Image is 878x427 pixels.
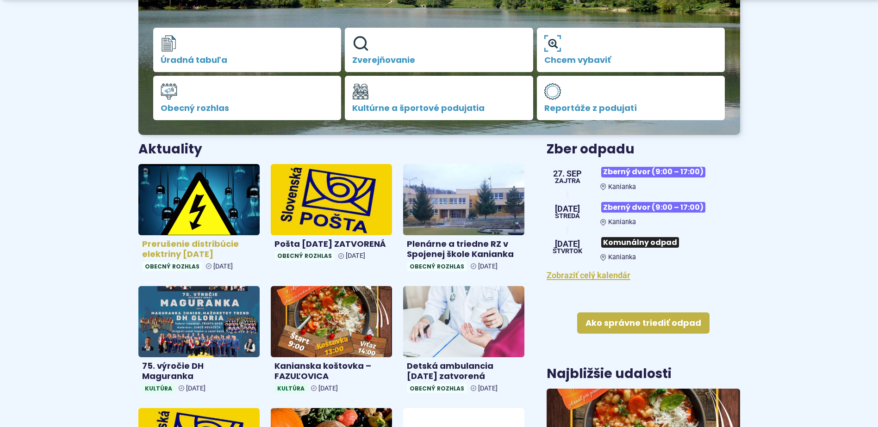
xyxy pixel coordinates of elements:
[161,55,334,65] span: Úradná tabuľa
[274,384,307,393] span: Kultúra
[537,28,725,72] a: Chcem vybaviť
[608,253,636,261] span: Kanianka
[544,55,718,65] span: Chcem vybaviť
[547,270,630,280] a: Zobraziť celý kalendár
[547,233,740,261] a: Komunálny odpad Kanianka [DATE] štvrtok
[186,384,205,392] span: [DATE]
[577,312,710,334] a: Ako správne triediť odpad
[345,28,533,72] a: Zverejňovanie
[318,384,338,392] span: [DATE]
[271,286,392,397] a: Kanianska koštovka – FAZUĽOVICA Kultúra [DATE]
[407,239,521,260] h4: Plenárne a triedne RZ v Spojenej škole Kanianka
[271,164,392,264] a: Pošta [DATE] ZATVORENÁ Obecný rozhlas [DATE]
[274,239,388,250] h4: Pošta [DATE] ZATVORENÁ
[352,104,526,113] span: Kultúrne a športové podujatia
[142,262,202,271] span: Obecný rozhlas
[138,164,260,275] a: Prerušenie distribúcie elektriny [DATE] Obecný rozhlas [DATE]
[601,237,679,248] span: Komunálny odpad
[553,178,582,184] span: Zajtra
[138,286,260,397] a: 75. výročie DH Maguranka Kultúra [DATE]
[608,218,636,226] span: Kanianka
[403,164,524,275] a: Plenárne a triedne RZ v Spojenej škole Kanianka Obecný rozhlas [DATE]
[478,384,498,392] span: [DATE]
[553,170,582,178] span: 27. sep
[345,76,533,120] a: Kultúrne a športové podujatia
[547,198,740,226] a: Zberný dvor (9:00 – 17:00) Kanianka [DATE] streda
[407,262,467,271] span: Obecný rozhlas
[346,252,365,260] span: [DATE]
[153,28,342,72] a: Úradná tabuľa
[274,251,335,261] span: Obecný rozhlas
[547,163,740,191] a: Zberný dvor (9:00 – 17:00) Kanianka 27. sep Zajtra
[142,361,256,382] h4: 75. výročie DH Maguranka
[352,55,526,65] span: Zverejňovanie
[555,213,580,220] span: streda
[553,240,582,248] span: [DATE]
[161,104,334,113] span: Obecný rozhlas
[544,104,718,113] span: Reportáže z podujatí
[407,384,467,393] span: Obecný rozhlas
[478,262,498,270] span: [DATE]
[142,239,256,260] h4: Prerušenie distribúcie elektriny [DATE]
[153,76,342,120] a: Obecný rozhlas
[555,205,580,213] span: [DATE]
[601,167,705,177] span: Zberný dvor (9:00 – 17:00)
[407,361,521,382] h4: Detská ambulancia [DATE] zatvorená
[138,142,202,157] h3: Aktuality
[213,262,233,270] span: [DATE]
[274,361,388,382] h4: Kanianska koštovka – FAZUĽOVICA
[547,367,672,381] h3: Najbližšie udalosti
[403,286,524,397] a: Detská ambulancia [DATE] zatvorená Obecný rozhlas [DATE]
[537,76,725,120] a: Reportáže z podujatí
[601,202,705,213] span: Zberný dvor (9:00 – 17:00)
[608,183,636,191] span: Kanianka
[142,384,175,393] span: Kultúra
[553,248,582,255] span: štvrtok
[547,142,740,157] h3: Zber odpadu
